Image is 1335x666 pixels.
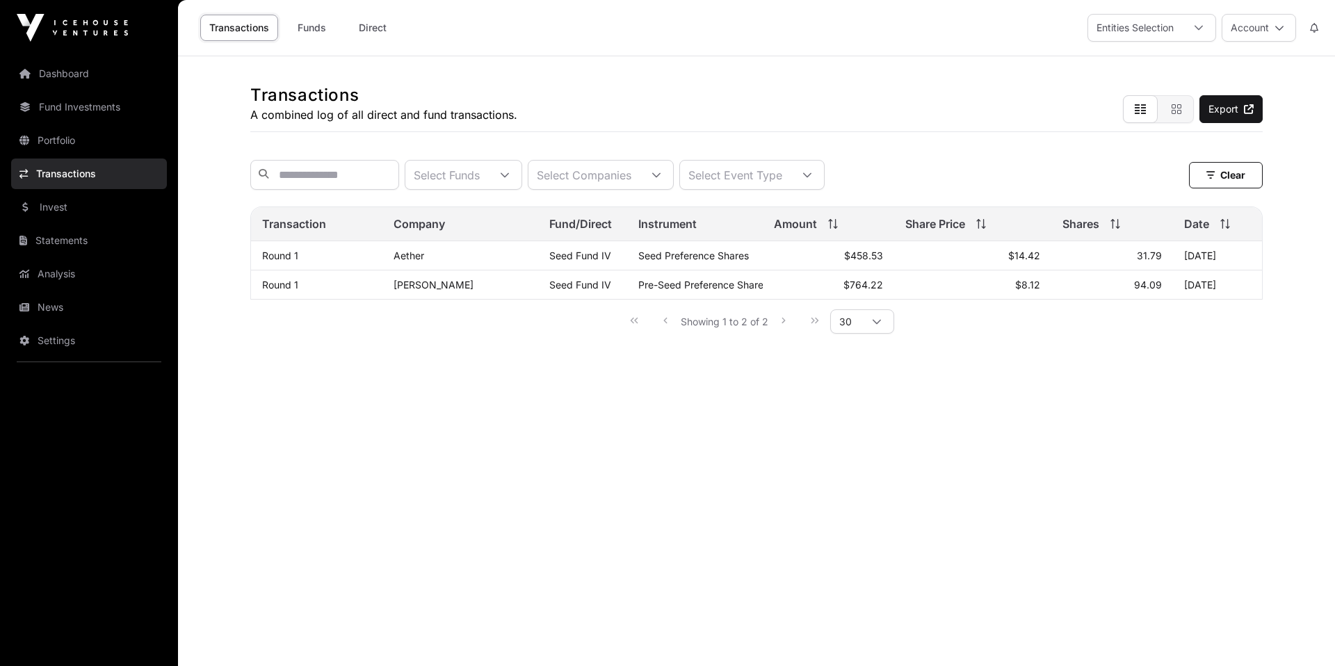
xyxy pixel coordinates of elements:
[1088,15,1182,41] div: Entities Selection
[1137,250,1162,261] span: 31.79
[345,15,400,41] a: Direct
[638,279,768,291] span: Pre-Seed Preference Shares
[284,15,339,41] a: Funds
[11,259,167,289] a: Analysis
[11,325,167,356] a: Settings
[681,316,768,327] span: Showing 1 to 2 of 2
[200,15,278,41] a: Transactions
[11,192,167,222] a: Invest
[638,216,697,232] span: Instrument
[250,106,517,123] p: A combined log of all direct and fund transactions.
[1015,279,1040,291] span: $8.12
[528,161,640,189] div: Select Companies
[11,225,167,256] a: Statements
[1134,279,1162,291] span: 94.09
[549,216,612,232] span: Fund/Direct
[262,250,298,261] a: Round 1
[763,241,894,270] td: $458.53
[774,216,817,232] span: Amount
[549,250,611,261] a: Seed Fund IV
[1062,216,1099,232] span: Shares
[394,279,474,291] a: [PERSON_NAME]
[680,161,791,189] div: Select Event Type
[11,92,167,122] a: Fund Investments
[1173,270,1262,300] td: [DATE]
[638,250,749,261] span: Seed Preference Shares
[11,125,167,156] a: Portfolio
[405,161,488,189] div: Select Funds
[1222,14,1296,42] button: Account
[262,279,298,291] a: Round 1
[394,216,445,232] span: Company
[262,216,326,232] span: Transaction
[394,250,424,261] a: Aether
[1184,216,1209,232] span: Date
[1189,162,1263,188] button: Clear
[763,270,894,300] td: $764.22
[250,84,517,106] h1: Transactions
[1173,241,1262,270] td: [DATE]
[11,292,167,323] a: News
[1008,250,1040,261] span: $14.42
[549,279,611,291] a: Seed Fund IV
[17,14,128,42] img: Icehouse Ventures Logo
[831,310,860,333] span: Rows per page
[11,58,167,89] a: Dashboard
[905,216,965,232] span: Share Price
[1199,95,1263,123] a: Export
[11,159,167,189] a: Transactions
[1265,599,1335,666] iframe: Chat Widget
